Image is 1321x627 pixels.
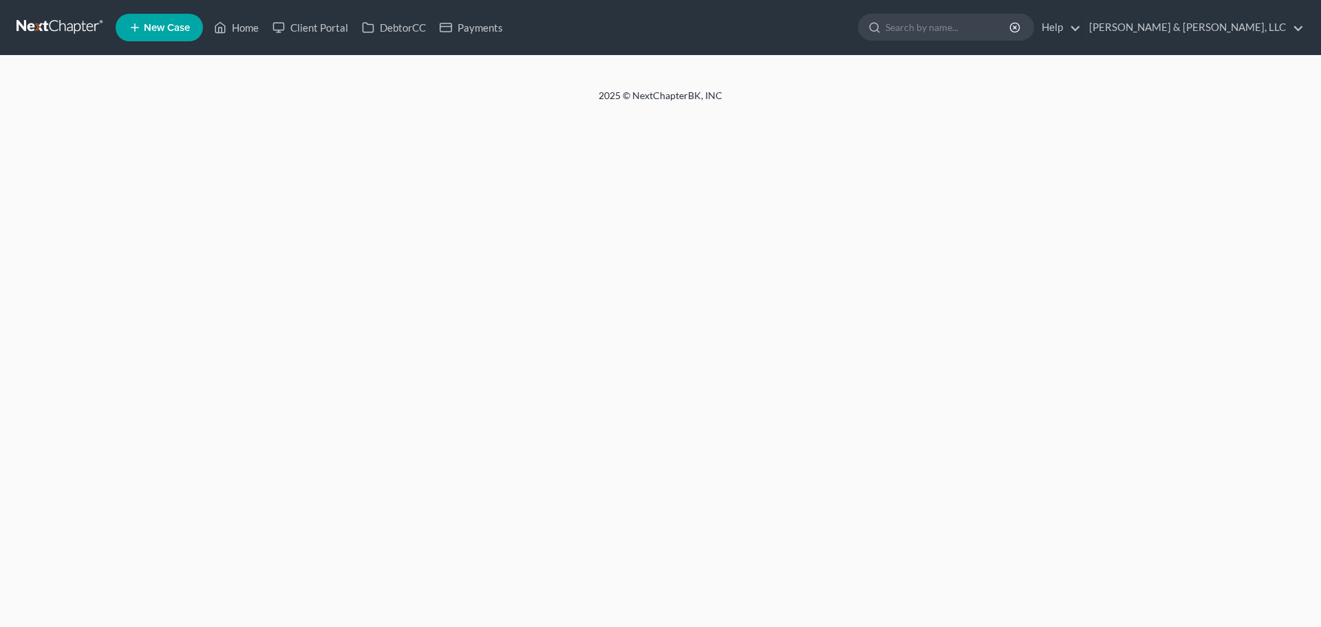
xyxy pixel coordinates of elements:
a: DebtorCC [355,15,433,40]
input: Search by name... [885,14,1011,40]
a: Home [207,15,266,40]
a: Payments [433,15,510,40]
span: New Case [144,23,190,33]
a: [PERSON_NAME] & [PERSON_NAME], LLC [1082,15,1304,40]
a: Help [1035,15,1081,40]
div: 2025 © NextChapterBK, INC [268,89,1053,114]
a: Client Portal [266,15,355,40]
